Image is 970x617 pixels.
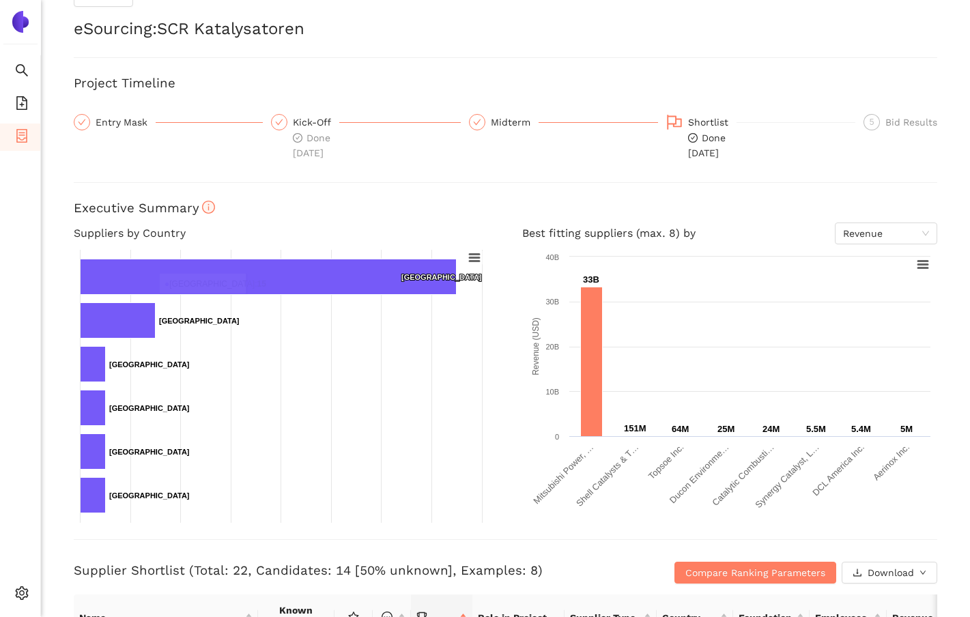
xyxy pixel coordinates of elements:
text: [GEOGRAPHIC_DATA] [109,448,190,456]
h4: Best fitting suppliers (max. 8) by [522,223,938,244]
div: Shortlistcheck-circleDone[DATE] [666,114,855,160]
text: 25M [717,424,734,434]
text: 5M [900,424,913,434]
span: Bid Results [885,117,937,128]
span: check [473,118,481,126]
span: search [15,59,29,86]
div: Kick-Off [293,114,339,130]
text: Ducon Environme… [667,442,730,506]
text: 64M [672,424,689,434]
text: [GEOGRAPHIC_DATA] [401,273,482,281]
span: Compare Ranking Parameters [685,565,825,580]
text: 20B [545,343,559,351]
h4: Suppliers by Country [74,223,489,244]
text: Synergy Catalyst, L… [753,442,821,511]
span: Done [DATE] [688,132,726,158]
text: [GEOGRAPHIC_DATA] [109,491,190,500]
text: [GEOGRAPHIC_DATA] [109,404,190,412]
span: check-circle [293,133,302,143]
text: 30B [545,298,559,306]
span: check-circle [688,133,698,143]
h3: Executive Summary [74,199,937,217]
button: Compare Ranking Parameters [674,562,836,584]
text: 5.5M [806,424,826,434]
text: 40B [545,253,559,261]
text: 151M [624,423,646,433]
text: [GEOGRAPHIC_DATA] [109,360,190,369]
text: 10B [545,388,559,396]
text: DCL America Inc. [810,442,866,498]
button: downloadDownloaddown [842,562,937,584]
img: Logo [10,11,31,33]
span: download [853,568,862,579]
span: check [78,118,86,126]
span: setting [15,582,29,609]
text: Shell Catalysts & T… [574,442,640,508]
h2: eSourcing : SCR Katalysatoren [74,18,937,41]
span: file-add [15,91,29,119]
span: info-circle [202,201,215,214]
text: 5.4M [851,424,871,434]
span: Revenue [843,223,929,244]
text: Catalytic Combusti… [710,442,775,508]
text: 24M [762,424,780,434]
text: Mitsubishi Power, … [531,442,595,506]
span: down [919,569,926,577]
text: Revenue (USD) [530,317,540,375]
text: 33B [583,274,599,285]
span: check [275,118,283,126]
text: Aerinox Inc. [870,442,911,483]
h3: Supplier Shortlist (Total: 22, Candidates: 14 [50% unknown], Examples: 8) [74,562,649,579]
span: 5 [870,117,874,127]
span: flag [666,114,683,130]
text: [GEOGRAPHIC_DATA] [159,317,240,325]
h3: Project Timeline [74,74,937,92]
text: 0 [554,433,558,441]
span: Done [DATE] [293,132,330,158]
div: Shortlist [688,114,737,130]
span: container [15,124,29,152]
span: Download [868,565,914,580]
text: Topsoe Inc. [646,442,685,482]
div: Midterm [491,114,539,130]
div: Entry Mask [96,114,156,130]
